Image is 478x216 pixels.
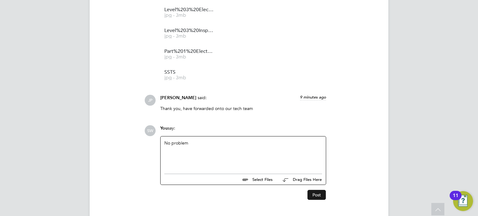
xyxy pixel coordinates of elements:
span: jpg - 3mb [164,76,214,80]
span: jpg - 3mb [164,55,214,59]
span: SW [145,125,156,136]
span: jpg - 3mb [164,34,214,39]
button: Open Resource Center, 11 new notifications [453,191,473,211]
span: [PERSON_NAME] [160,95,196,100]
span: Level%203%20Insp%20Test [164,28,214,33]
button: Post [307,190,326,200]
span: SSTS [164,70,214,75]
span: Level%203%20Electrical%20BS7671%202008 [164,7,214,12]
div: say: [160,125,326,136]
span: JP [145,95,156,106]
div: No problem [164,140,322,167]
span: Part%201%20Electrical [164,49,214,54]
a: SSTS jpg - 3mb [164,70,214,80]
a: Part%201%20Electrical jpg - 3mb [164,49,214,59]
span: said: [198,95,207,100]
span: You [160,126,168,131]
div: 11 [453,195,458,204]
p: Thank you, have forwarded onto our tech team [160,106,326,111]
a: Level%203%20Electrical%20BS7671%202008 jpg - 3mb [164,7,214,18]
span: jpg - 3mb [164,13,214,18]
a: Level%203%20Insp%20Test jpg - 3mb [164,28,214,39]
span: 9 minutes ago [300,94,326,100]
button: Drag Files Here [278,173,322,186]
